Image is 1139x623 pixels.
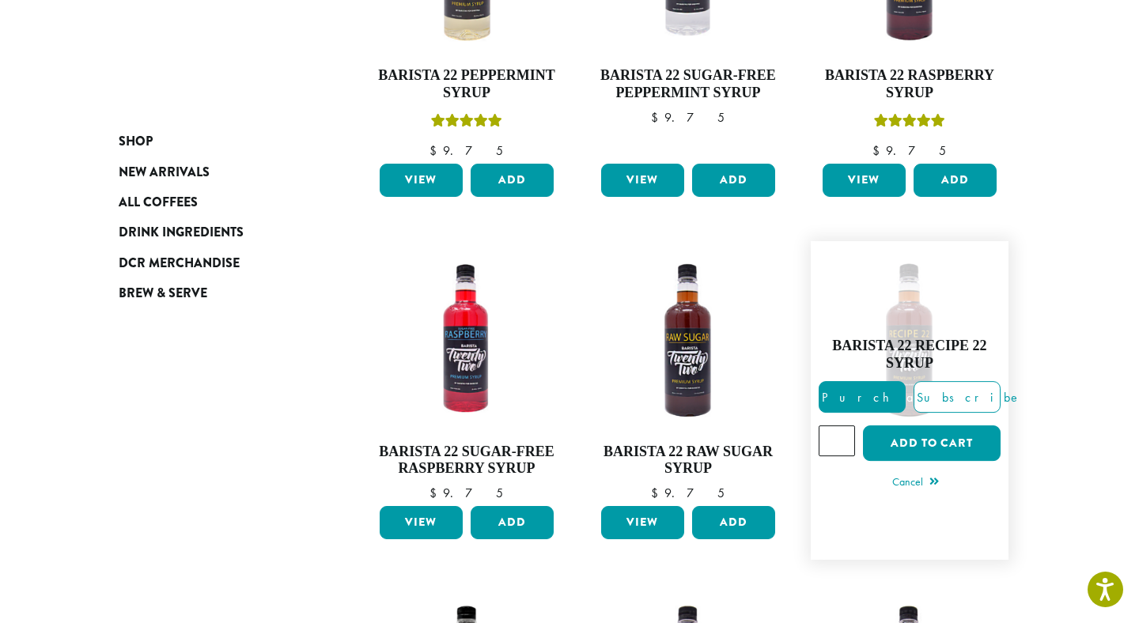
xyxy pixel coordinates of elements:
div: Rated 5.00 out of 5 [874,111,945,135]
h4: Barista 22 Raw Sugar Syrup [597,444,779,478]
button: Add [471,164,554,197]
a: New Arrivals [119,157,308,187]
h4: Barista 22 Raspberry Syrup [819,67,1001,101]
span: DCR Merchandise [119,254,240,274]
span: New Arrivals [119,163,210,183]
a: Brew & Serve [119,278,308,308]
button: Add [692,164,775,197]
span: $ [429,485,443,501]
span: Subscribe [914,389,1022,406]
bdi: 9.75 [429,485,503,501]
span: $ [429,142,443,159]
h4: Barista 22 Recipe 22 Syrup [819,338,1001,372]
a: Barista 22 Raw Sugar Syrup $9.75 [597,249,779,500]
a: View [601,164,684,197]
span: Shop [119,132,153,152]
a: All Coffees [119,187,308,217]
span: All Coffees [119,193,198,213]
a: View [823,164,906,197]
span: $ [651,485,664,501]
bdi: 9.75 [651,109,725,126]
button: Add [692,506,775,539]
a: View [380,164,463,197]
a: View [601,506,684,539]
bdi: 9.75 [429,142,503,159]
button: Add [471,506,554,539]
button: Add to cart [863,425,1001,461]
a: View [380,506,463,539]
div: Rated 5.00 out of 5 [431,111,502,135]
span: $ [651,109,664,126]
a: Shop [119,126,308,157]
img: SF-RASPBERRY-300x300.png [376,249,558,431]
span: Drink Ingredients [119,223,244,243]
h4: Barista 22 Peppermint Syrup [376,67,558,101]
span: Purchase [819,389,953,406]
img: RAW-SUGAR-300x300.png [597,249,779,431]
bdi: 9.75 [651,485,725,501]
bdi: 9.75 [872,142,946,159]
span: Brew & Serve [119,284,207,304]
h4: Barista 22 Sugar-Free Peppermint Syrup [597,67,779,101]
a: Barista 22 Sugar-Free Raspberry Syrup $9.75 [376,249,558,500]
h4: Barista 22 Sugar-Free Raspberry Syrup [376,444,558,478]
a: Cancel [892,472,939,494]
span: $ [872,142,886,159]
a: DCR Merchandise [119,248,308,278]
input: Product quantity [819,425,855,455]
button: Add [914,164,997,197]
a: Drink Ingredients [119,217,308,247]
